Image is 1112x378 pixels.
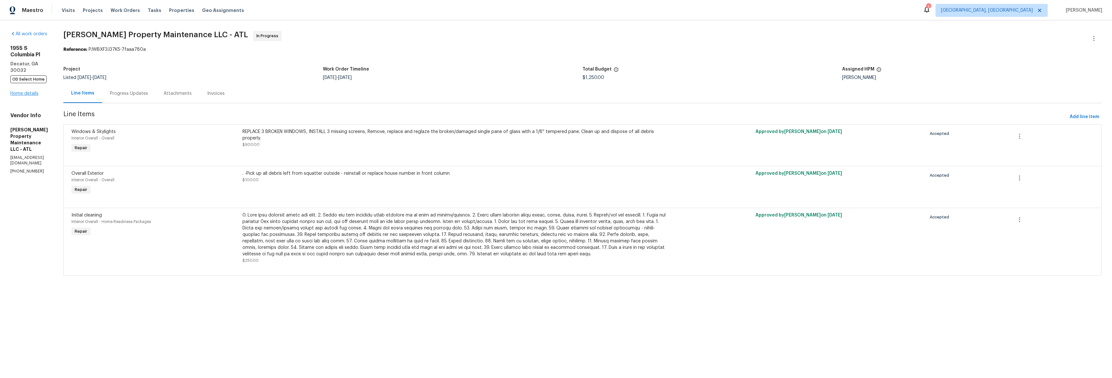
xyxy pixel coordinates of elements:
span: [DATE] [828,213,842,217]
span: Windows & Skylights [71,129,116,134]
h5: Assigned HPM [842,67,874,72]
p: [PHONE_NUMBER] [10,169,48,174]
span: [DATE] [78,75,91,80]
span: Interior Overall - Overall [71,178,114,182]
span: The total cost of line items that have been proposed by Opendoor. This sum includes line items th... [614,67,619,75]
span: Add line item [1070,113,1099,121]
div: 1 [926,4,931,10]
span: [GEOGRAPHIC_DATA], [GEOGRAPHIC_DATA] [941,7,1033,14]
h4: Vendor Info [10,112,48,119]
span: Listed [63,75,106,80]
h2: 1955 S Columbia Pl [10,45,48,58]
div: [PERSON_NAME] [842,75,1102,80]
div: 0. Lore ipsu dolorsit ametc adi elit. 2. Seddo eiu tem incididu utlab etdolore ma al enim ad mini... [242,212,666,257]
span: Accepted [930,172,952,179]
div: Attachments [164,90,192,97]
span: Interior Overall - Overall [71,136,114,140]
span: Approved by [PERSON_NAME] on [755,213,842,217]
a: Home details [10,91,38,96]
span: Projects [83,7,103,14]
span: [DATE] [323,75,337,80]
span: Visits [62,7,75,14]
p: [EMAIL_ADDRESS][DOMAIN_NAME] [10,155,48,166]
h5: Project [63,67,80,72]
span: Properties [169,7,194,14]
span: Repair [72,228,90,235]
span: The hpm assigned to this work order. [876,67,882,75]
span: Geo Assignments [202,7,244,14]
span: [DATE] [828,129,842,134]
span: [PERSON_NAME] Property Maintenance LLC - ATL [63,31,248,39]
span: [DATE] [338,75,352,80]
span: [PERSON_NAME] [1063,7,1102,14]
span: Maestro [22,7,43,14]
button: Add line item [1067,111,1102,123]
span: $1,250.00 [583,75,604,80]
h5: Decatur, GA 30032 [10,61,48,73]
span: Interior Overall - Home Readiness Packages [71,220,151,224]
div: REPLACE 3 BROKEN WINDOWS, INSTALL 3 missing screens, Remove, replace and reglaze the broken/damag... [242,128,666,141]
span: - [323,75,352,80]
span: Work Orders [111,7,140,14]
span: Repair [72,145,90,151]
span: Approved by [PERSON_NAME] on [755,171,842,176]
span: Tasks [148,8,161,13]
div: Line Items [71,90,94,96]
span: $100.00 [242,178,259,182]
span: $900.00 [242,143,260,147]
span: - [78,75,106,80]
span: Approved by [PERSON_NAME] on [755,129,842,134]
span: Accepted [930,214,952,220]
h5: [PERSON_NAME] Property Maintenance LLC - ATL [10,127,48,152]
span: Accepted [930,130,952,137]
div: . -Pick up all debris left from squatter outside - reinstall or replace house number in front column [242,170,666,177]
div: PJWBXF3J37K5-7faaa780a [63,46,1102,53]
a: All work orders [10,32,47,36]
span: Overall Exterior [71,171,104,176]
div: Invoices [207,90,225,97]
span: [DATE] [93,75,106,80]
h5: Total Budget [583,67,612,72]
b: Reference: [63,47,87,52]
span: In Progress [256,33,281,39]
div: Progress Updates [110,90,148,97]
span: Initial cleaning [71,213,102,217]
span: Line Items [63,111,1067,123]
span: OD Select Home [10,75,47,83]
span: $250.00 [242,259,259,262]
h5: Work Order Timeline [323,67,369,72]
span: Repair [72,186,90,193]
span: [DATE] [828,171,842,176]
